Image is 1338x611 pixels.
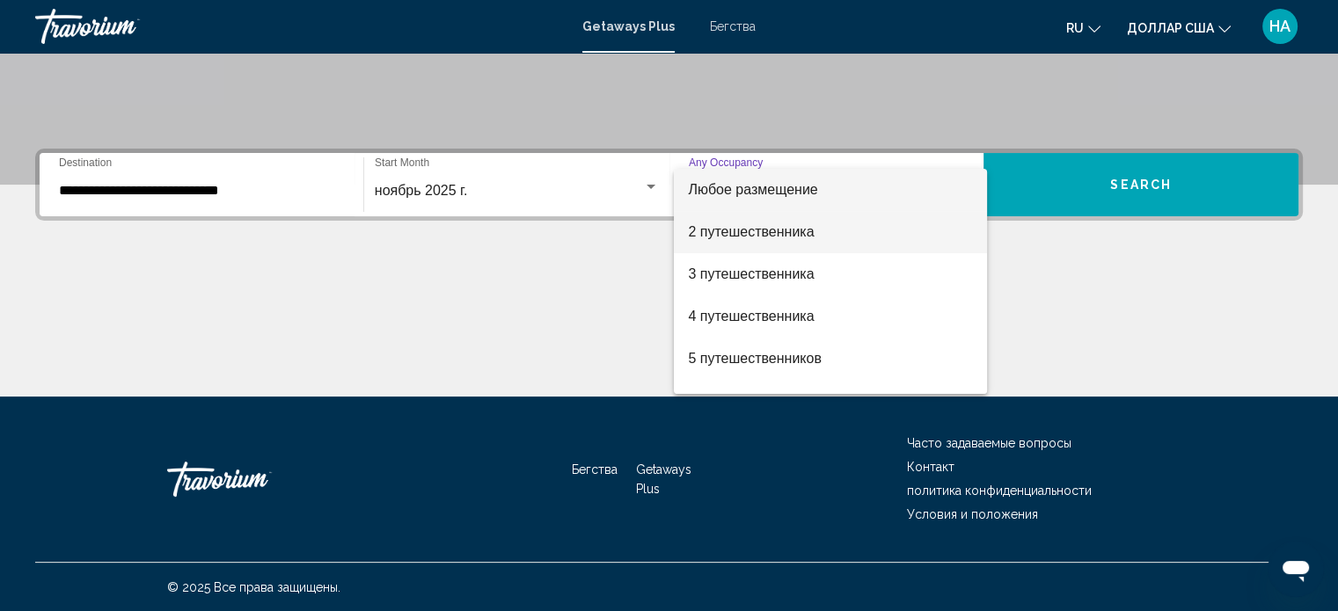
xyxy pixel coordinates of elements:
font: 3 путешественника [688,266,814,281]
font: 6 путешественников [688,393,822,408]
font: 2 путешественника [688,224,814,239]
font: 5 путешественников [688,351,822,366]
font: 4 путешественника [688,309,814,324]
iframe: Кнопка запуска окна обмена сообщениями [1268,541,1324,597]
font: Любое размещение [688,182,817,197]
